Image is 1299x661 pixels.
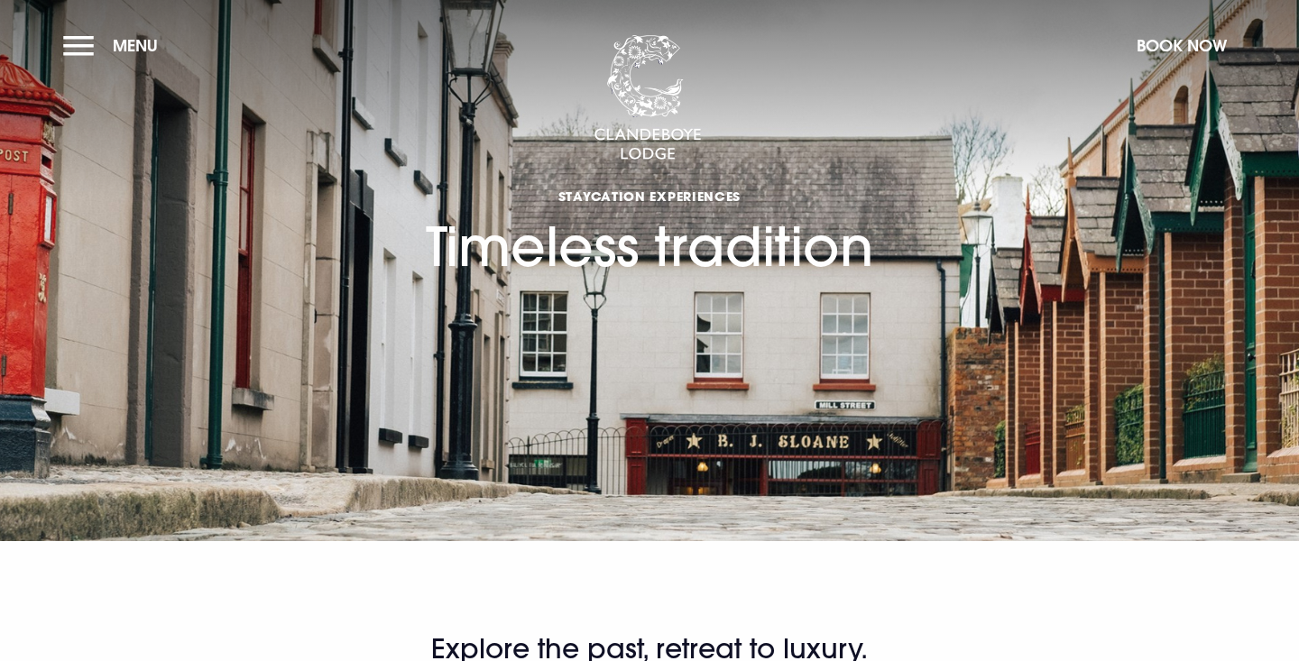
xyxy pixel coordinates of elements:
h1: Timeless tradition [426,105,873,278]
img: Clandeboye Lodge [594,35,702,161]
span: Staycation Experiences [426,188,873,205]
span: Menu [113,35,158,56]
button: Menu [63,26,167,65]
button: Book Now [1128,26,1236,65]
